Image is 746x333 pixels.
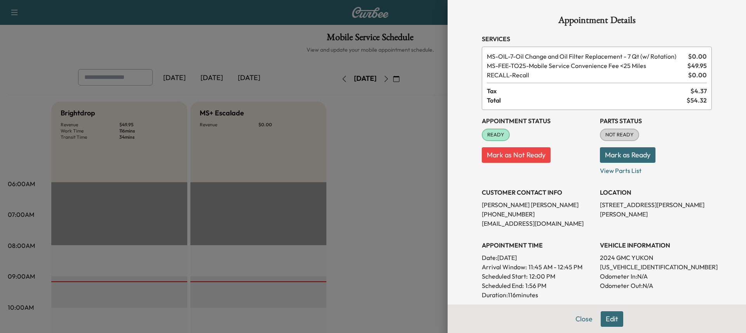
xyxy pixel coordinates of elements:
[482,272,528,281] p: Scheduled Start:
[482,16,712,28] h1: Appointment Details
[601,131,638,139] span: NOT READY
[570,311,598,327] button: Close
[483,131,509,139] span: READY
[482,290,594,300] p: Duration: 116 minutes
[529,272,555,281] p: 12:00 PM
[482,281,524,290] p: Scheduled End:
[487,70,685,80] span: Recall
[525,281,546,290] p: 1:56 PM
[528,262,582,272] span: 11:45 AM - 12:45 PM
[600,262,712,272] p: [US_VEHICLE_IDENTIFICATION_NUMBER]
[600,272,712,281] p: Odometer In: N/A
[487,96,687,105] span: Total
[690,86,707,96] span: $ 4.37
[482,219,594,228] p: [EMAIL_ADDRESS][DOMAIN_NAME]
[482,34,712,44] h3: Services
[600,241,712,250] h3: VEHICLE INFORMATION
[600,147,655,163] button: Mark as Ready
[487,52,685,61] span: Oil Change and Oil Filter Replacement - 7 Qt (w/ Rotation)
[482,200,594,209] p: [PERSON_NAME] [PERSON_NAME]
[600,188,712,197] h3: LOCATION
[482,253,594,262] p: Date: [DATE]
[600,163,712,175] p: View Parts List
[482,147,551,163] button: Mark as Not Ready
[687,96,707,105] span: $ 54.32
[600,253,712,262] p: 2024 GMC YUKON
[482,241,594,250] h3: APPOINTMENT TIME
[487,86,690,96] span: Tax
[688,52,707,61] span: $ 0.00
[601,311,623,327] button: Edit
[482,116,594,126] h3: Appointment Status
[487,61,684,70] span: Mobile Service Convenience Fee <25 Miles
[600,200,712,219] p: [STREET_ADDRESS][PERSON_NAME][PERSON_NAME]
[687,61,707,70] span: $ 49.95
[600,116,712,126] h3: Parts Status
[600,281,712,290] p: Odometer Out: N/A
[688,70,707,80] span: $ 0.00
[482,188,594,197] h3: CUSTOMER CONTACT INFO
[482,209,594,219] p: [PHONE_NUMBER]
[482,262,594,272] p: Arrival Window:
